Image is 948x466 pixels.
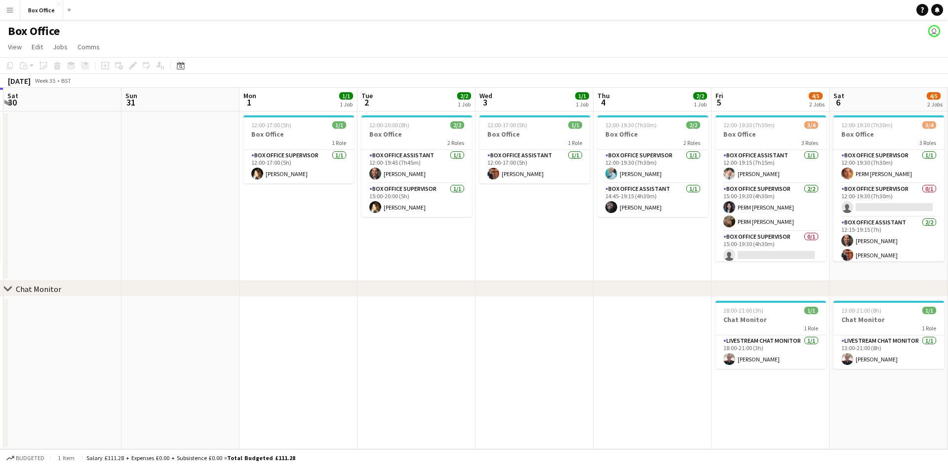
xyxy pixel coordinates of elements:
span: Comms [78,42,100,51]
button: Budgeted [5,453,46,464]
span: Week 35 [33,77,57,84]
div: Salary £111.28 + Expenses £0.00 + Subsistence £0.00 = [86,454,295,462]
span: Edit [32,42,43,51]
span: View [8,42,22,51]
div: BST [61,77,71,84]
a: Jobs [49,40,72,53]
div: Chat Monitor [16,284,61,294]
button: Box Office [20,0,63,20]
a: Edit [28,40,47,53]
span: Total Budgeted £111.28 [227,454,295,462]
a: View [4,40,26,53]
span: Budgeted [16,455,44,462]
h1: Box Office [8,24,60,38]
a: Comms [74,40,104,53]
app-user-avatar: Millie Haldane [928,25,940,37]
div: [DATE] [8,76,31,86]
span: Jobs [53,42,68,51]
span: 1 item [54,454,78,462]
